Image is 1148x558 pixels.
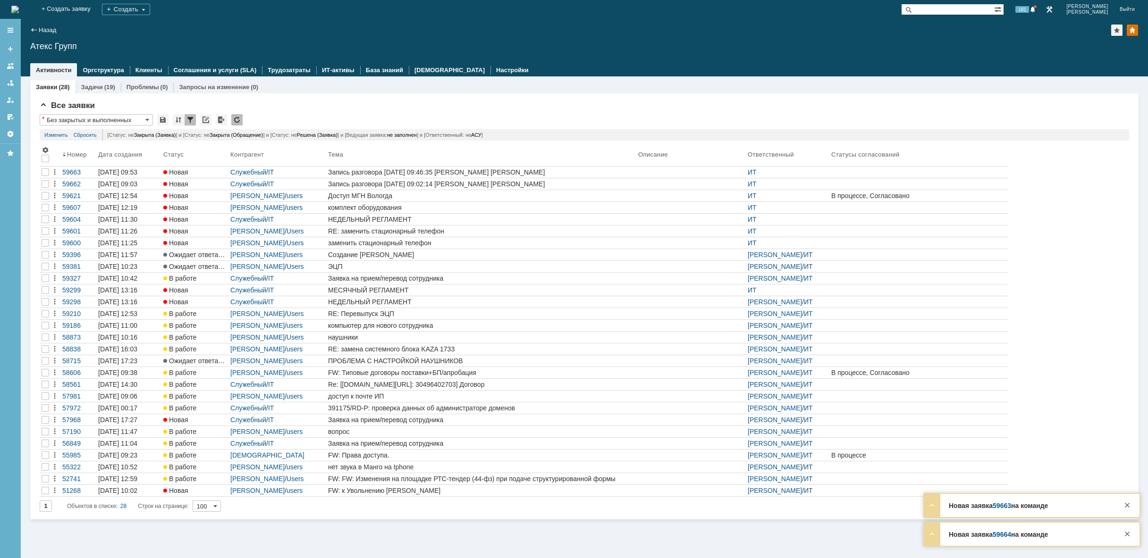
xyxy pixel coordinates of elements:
[96,284,161,296] a: [DATE] 13:16
[161,367,228,378] a: В работе
[96,367,161,378] a: [DATE] 09:38
[98,404,137,412] div: [DATE] 00:17
[230,333,285,341] a: [PERSON_NAME]
[230,251,285,258] a: [PERSON_NAME]
[163,216,188,223] span: Новая
[179,83,249,91] a: Запросы на изменение
[328,151,344,158] div: Тема
[62,392,94,400] div: 57981
[62,404,94,412] div: 57972
[268,216,274,223] a: IT
[1044,4,1055,15] a: Перейти в интерфейс администратора
[230,310,285,317] a: [PERSON_NAME]
[161,261,228,272] a: Ожидает ответа контрагента
[748,298,802,306] a: [PERSON_NAME]
[98,275,137,282] div: [DATE] 10:42
[98,192,137,200] div: [DATE] 12:54
[328,322,634,329] div: компьютер для нового сотрудника
[804,369,813,376] a: ИТ
[326,284,636,296] a: МЕСЯЧНЫЙ РЕГЛАМЕНТ
[62,251,94,258] div: 59396
[3,42,18,57] a: Создать заявку
[161,343,228,355] a: В работе
[163,404,196,412] span: В работе
[748,275,802,282] a: [PERSON_NAME]
[230,298,266,306] a: Служебный
[748,404,802,412] a: [PERSON_NAME]
[326,225,636,237] a: RE: заменить стационарный телефон
[163,392,196,400] span: В работе
[230,404,266,412] a: Служебный
[328,298,634,306] div: НЕДЕЛЬНЫЙ РЕГЛАМЕНТ
[328,168,634,176] div: Запись разговора [DATE] 09:46:35 [PERSON_NAME] [PERSON_NAME]
[163,275,196,282] span: В работе
[102,4,150,15] div: Создать
[163,180,188,188] span: Новая
[748,392,802,400] a: [PERSON_NAME]
[60,320,96,331] a: 59186
[287,263,304,270] a: Users
[228,144,326,167] th: Контрагент
[98,345,137,353] div: [DATE] 16:03
[67,151,87,158] div: Номер
[748,204,757,211] a: ИТ
[748,322,802,329] a: [PERSON_NAME]
[326,178,636,190] a: Запись разговора [DATE] 09:02:14 [PERSON_NAME] [PERSON_NAME]
[96,144,161,167] th: Дата создания
[326,249,636,260] a: Создание [PERSON_NAME]
[96,190,161,201] a: [DATE] 12:54
[748,381,802,388] a: [PERSON_NAME]
[1066,4,1108,9] span: [PERSON_NAME]
[230,239,285,247] a: [PERSON_NAME]
[60,144,96,167] th: Номер
[328,216,634,223] div: НЕДЕЛЬНЫЙ РЕГЛАМЕНТ
[268,275,274,282] a: IT
[60,167,96,178] a: 59663
[216,114,227,125] div: Экспорт списка
[96,320,161,331] a: [DATE] 11:00
[326,343,636,355] a: RE: замена системного блока KAZA 1733
[804,345,813,353] a: ИТ
[748,345,802,353] a: [PERSON_NAME]
[81,83,103,91] a: Задачи
[287,369,303,376] a: users
[414,67,485,74] a: [DEMOGRAPHIC_DATA]
[328,345,634,353] div: RE: замена системного блока KAZA 1733
[231,114,243,125] div: Обновлять список
[230,345,285,353] a: [PERSON_NAME]
[366,67,403,74] a: База знаний
[98,168,137,176] div: [DATE] 09:53
[326,273,636,284] a: Заявка на прием/перевод сотрудника
[60,391,96,402] a: 57981
[60,332,96,343] a: 58873
[44,129,68,141] a: Изменить
[268,298,274,306] a: IT
[60,214,96,225] a: 59604
[161,167,228,178] a: Новая
[161,237,228,249] a: Новая
[96,379,161,390] a: [DATE] 14:30
[230,381,266,388] a: Служебный
[62,216,94,223] div: 59604
[96,296,161,308] a: [DATE] 13:16
[161,249,228,260] a: Ожидает ответа контрагента
[3,75,18,91] a: Заявки в моей ответственности
[804,310,813,317] a: ИТ
[96,178,161,190] a: [DATE] 09:03
[748,180,757,188] a: ИТ
[62,310,94,317] div: 59210
[326,144,636,167] th: Тема
[804,333,813,341] a: ИТ
[326,167,636,178] a: Запись разговора [DATE] 09:46:35 [PERSON_NAME] [PERSON_NAME]
[287,392,303,400] a: users
[326,237,636,249] a: заменить стационарный телефон
[804,381,813,388] a: ИТ
[748,216,757,223] a: ИТ
[326,367,636,378] a: FW: Типовые договоры поставки+БП/апробация
[748,357,802,365] a: [PERSON_NAME]
[268,168,274,176] a: IT
[62,286,94,294] div: 59299
[161,391,228,402] a: В работе
[98,263,137,270] div: [DATE] 10:23
[96,414,161,425] a: [DATE] 17:27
